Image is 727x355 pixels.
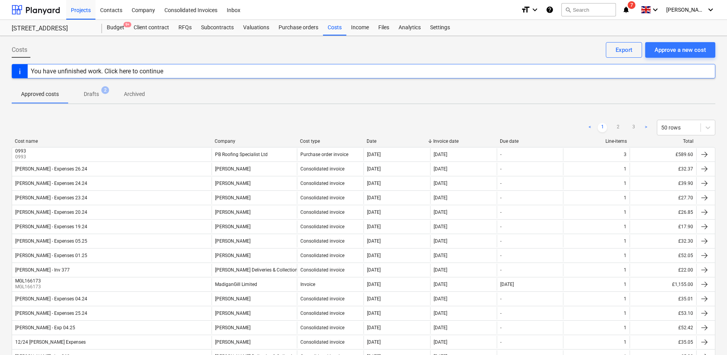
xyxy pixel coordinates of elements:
div: Purchase order invoice [300,152,348,157]
div: [PERSON_NAME] [215,238,251,244]
div: [PERSON_NAME] [215,195,251,201]
div: Cost type [300,138,360,144]
div: 1 [624,181,626,186]
div: [PERSON_NAME] Deliveries & Collections [215,267,300,273]
div: 1 [624,282,626,287]
div: [DATE] [500,282,514,287]
div: Date [367,138,427,144]
div: [DATE] [367,267,381,273]
div: [DATE] [434,253,447,258]
div: Consolidated invoice [300,325,344,330]
a: Page 2 [613,123,623,132]
div: [DATE] [367,311,381,316]
div: - [500,311,501,316]
div: 1 [624,339,626,345]
div: [DATE] [367,224,381,229]
div: [PERSON_NAME] - Expenses 19.24 [15,224,87,229]
div: [DATE] [367,209,381,215]
div: 1 [624,224,626,229]
div: £1,155.00 [630,278,696,291]
iframe: Chat Widget [688,318,727,355]
div: Export [616,45,632,55]
div: 12/24 [PERSON_NAME] Expenses [15,339,86,345]
div: 0993 [15,148,26,154]
div: 1 [624,195,626,201]
p: Archived [124,90,145,98]
a: Client contract [129,20,174,35]
div: £27.70 [630,192,696,204]
div: Due date [500,138,560,144]
a: Valuations [238,20,274,35]
a: Files [374,20,394,35]
div: - [500,152,501,157]
div: [PERSON_NAME] [215,209,251,215]
div: £52.42 [630,321,696,334]
div: - [500,238,501,244]
div: [DATE] [367,166,381,172]
div: - [500,181,501,186]
span: Costs [12,45,27,55]
div: [DATE] [367,195,381,201]
span: 2 [101,86,109,94]
div: [DATE] [434,152,447,157]
span: 7 [628,1,635,9]
div: [DATE] [367,325,381,330]
div: Consolidated invoice [300,296,344,302]
div: £39.90 [630,177,696,190]
button: Approve a new cost [645,42,715,58]
div: [DATE] [434,166,447,172]
div: Consolidated invoice [300,224,344,229]
div: Line-items [566,138,627,144]
div: Total [633,138,693,144]
p: MGL166173 [15,284,42,290]
div: [PERSON_NAME] - Expenses 23.24 [15,195,87,201]
div: 3 [624,152,626,157]
div: MadiganGill Limited [215,282,257,287]
div: 1 [624,325,626,330]
div: [PERSON_NAME] [215,181,251,186]
i: keyboard_arrow_down [651,5,660,14]
div: [DATE] [434,296,447,302]
span: search [565,7,571,13]
div: 1 [624,253,626,258]
div: Consolidated invoice [300,267,344,273]
div: [PERSON_NAME] [215,325,251,330]
div: [PERSON_NAME] [215,311,251,316]
a: Purchase orders [274,20,323,35]
div: [PERSON_NAME] [215,166,251,172]
div: Consolidated invoice [300,166,344,172]
div: [PERSON_NAME] - Expenses 26.24 [15,166,87,172]
i: Knowledge base [546,5,554,14]
i: notifications [622,5,630,14]
div: [PERSON_NAME] - Expenses 05.25 [15,238,87,244]
div: Consolidated invoice [300,238,344,244]
div: - [500,325,501,330]
div: [DATE] [367,238,381,244]
div: - [500,195,501,201]
div: 1 [624,209,626,215]
div: - [500,267,501,273]
div: PB Roofing Specialist Ltd [215,152,268,157]
div: [DATE] [434,209,447,215]
span: 9+ [124,22,131,27]
a: Analytics [394,20,425,35]
div: [PERSON_NAME] [215,296,251,302]
div: [DATE] [367,339,381,345]
button: Export [606,42,642,58]
div: [PERSON_NAME] [215,224,251,229]
div: [DATE] [434,339,447,345]
div: - [500,253,501,258]
div: £32.30 [630,235,696,247]
div: [DATE] [434,282,447,287]
div: Consolidated invoice [300,209,344,215]
div: [PERSON_NAME] - Exp 04.25 [15,325,75,330]
div: £22.00 [630,264,696,276]
div: £35.05 [630,336,696,348]
div: [PERSON_NAME] - Inv 377 [15,267,70,273]
i: keyboard_arrow_down [706,5,715,14]
div: You have unfinished work. Click here to continue [31,67,163,75]
div: £35.01 [630,293,696,305]
div: - [500,224,501,229]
